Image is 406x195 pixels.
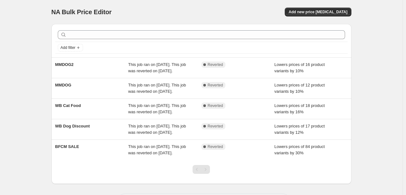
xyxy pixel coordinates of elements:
span: This job ran on [DATE]. This job was reverted on [DATE]. [128,124,186,135]
span: Lowers prices of 12 product variants by 10% [274,83,325,94]
span: Lowers prices of 16 product variants by 10% [274,62,325,73]
span: WB Cat Food [55,103,81,108]
span: Lowers prices of 84 product variants by 30% [274,144,325,155]
span: Reverted [208,124,223,129]
span: This job ran on [DATE]. This job was reverted on [DATE]. [128,144,186,155]
span: BFCM SALE [55,144,79,149]
span: This job ran on [DATE]. This job was reverted on [DATE]. [128,62,186,73]
span: Reverted [208,103,223,108]
span: Reverted [208,83,223,88]
span: NA Bulk Price Editor [51,9,112,15]
span: WB Dog Discount [55,124,90,128]
span: Reverted [208,62,223,67]
span: Lowers prices of 18 product variants by 16% [274,103,325,114]
span: MMDOG2 [55,62,74,67]
span: This job ran on [DATE]. This job was reverted on [DATE]. [128,103,186,114]
span: Lowers prices of 17 product variants by 12% [274,124,325,135]
span: Add new price [MEDICAL_DATA] [289,9,347,15]
span: Add filter [61,45,75,50]
span: MMDOG [55,83,71,87]
span: Reverted [208,144,223,149]
span: This job ran on [DATE]. This job was reverted on [DATE]. [128,83,186,94]
button: Add filter [58,44,83,51]
button: Add new price [MEDICAL_DATA] [285,8,351,16]
nav: Pagination [193,165,210,174]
